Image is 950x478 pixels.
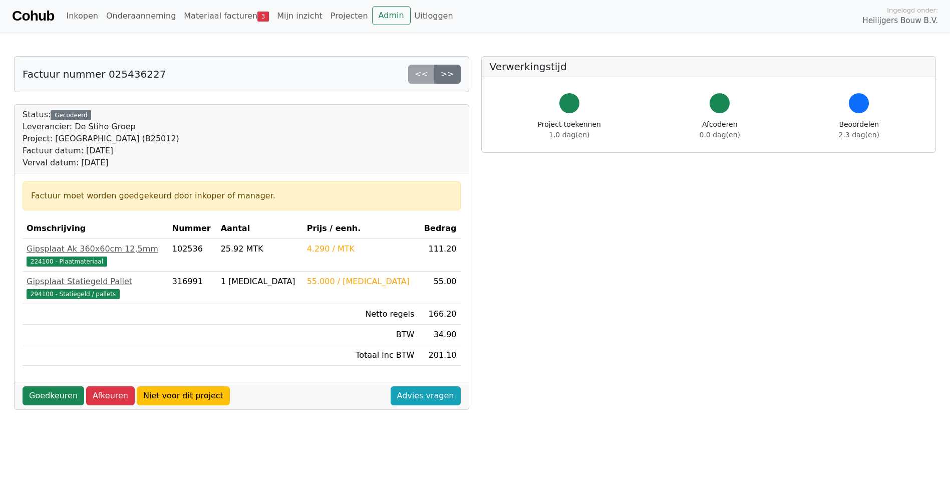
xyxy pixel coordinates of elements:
div: Afcoderen [700,119,740,140]
span: 224100 - Plaatmateriaal [27,257,107,267]
span: 0.0 dag(en) [700,131,740,139]
div: 55.000 / [MEDICAL_DATA] [307,276,415,288]
th: Prijs / eenh. [303,218,419,239]
div: Verval datum: [DATE] [23,157,179,169]
a: Cohub [12,4,54,28]
a: Goedkeuren [23,386,84,405]
td: 316991 [168,272,217,304]
a: Gipsplaat Ak 360x60cm 12,5mm224100 - Plaatmateriaal [27,243,164,267]
div: Status: [23,109,179,169]
a: Mijn inzicht [273,6,327,26]
td: 55.00 [418,272,460,304]
a: >> [434,65,461,84]
th: Bedrag [418,218,460,239]
td: Netto regels [303,304,419,325]
a: Admin [372,6,411,25]
div: Beoordelen [839,119,879,140]
a: Advies vragen [391,386,461,405]
a: Projecten [327,6,372,26]
th: Aantal [217,218,303,239]
div: 4.290 / MTK [307,243,415,255]
span: Heilijgers Bouw B.V. [862,15,938,27]
div: Project toekennen [538,119,601,140]
td: 201.10 [418,345,460,366]
td: 111.20 [418,239,460,272]
th: Omschrijving [23,218,168,239]
a: Afkeuren [86,386,135,405]
div: Leverancier: De Stiho Groep [23,121,179,133]
a: Materiaal facturen3 [180,6,273,26]
a: Niet voor dit project [137,386,230,405]
a: Inkopen [62,6,102,26]
h5: Factuur nummer 025436227 [23,68,166,80]
div: Factuur datum: [DATE] [23,145,179,157]
a: Gipsplaat Statiegeld Pallet294100 - Statiegeld / pallets [27,276,164,300]
a: Uitloggen [411,6,457,26]
div: Gipsplaat Ak 360x60cm 12,5mm [27,243,164,255]
div: 1 [MEDICAL_DATA] [221,276,299,288]
span: 3 [257,12,269,22]
td: Totaal inc BTW [303,345,419,366]
div: Project: [GEOGRAPHIC_DATA] (B25012) [23,133,179,145]
div: Factuur moet worden goedgekeurd door inkoper of manager. [31,190,452,202]
td: 166.20 [418,304,460,325]
div: Gipsplaat Statiegeld Pallet [27,276,164,288]
span: Ingelogd onder: [887,6,938,15]
td: BTW [303,325,419,345]
h5: Verwerkingstijd [490,61,928,73]
td: 34.90 [418,325,460,345]
td: 102536 [168,239,217,272]
div: 25.92 MTK [221,243,299,255]
span: 294100 - Statiegeld / pallets [27,289,120,299]
span: 2.3 dag(en) [839,131,879,139]
a: Onderaanneming [102,6,180,26]
span: 1.0 dag(en) [549,131,589,139]
th: Nummer [168,218,217,239]
div: Gecodeerd [51,110,91,120]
